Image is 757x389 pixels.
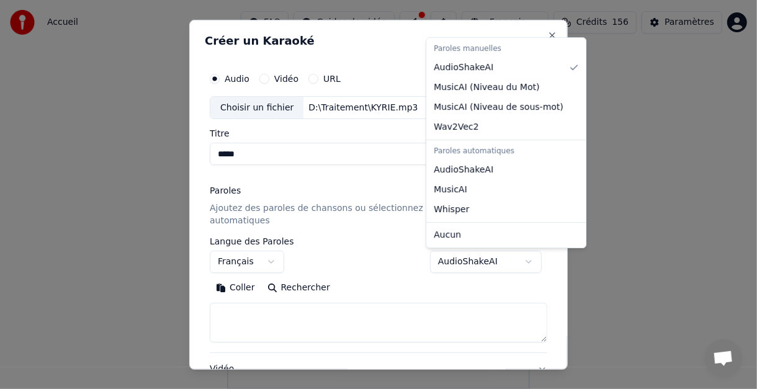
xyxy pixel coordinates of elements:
[434,61,493,74] span: AudioShakeAI
[434,121,478,133] span: Wav2Vec2
[434,229,461,241] span: Aucun
[434,203,469,216] span: Whisper
[434,184,467,196] span: MusicAI
[434,164,493,176] span: AudioShakeAI
[429,143,583,160] div: Paroles automatiques
[434,101,563,114] span: MusicAI ( Niveau de sous-mot )
[434,81,539,94] span: MusicAI ( Niveau du Mot )
[429,40,583,58] div: Paroles manuelles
